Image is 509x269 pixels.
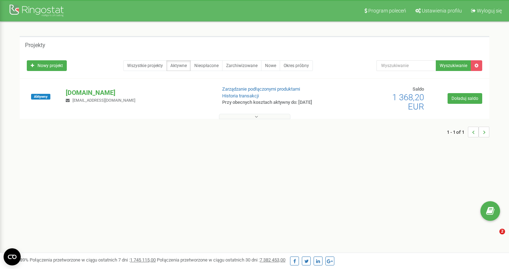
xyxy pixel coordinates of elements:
[376,60,436,71] input: Wyszukiwanie
[260,257,285,263] u: 7 382 453,00
[157,257,285,263] span: Połączenia przetworzone w ciągu ostatnich 30 dni :
[422,8,462,14] span: Ustawienia profilu
[280,60,313,71] a: Okres próbny
[436,60,471,71] button: Wyszukiwanie
[447,120,489,144] nav: ...
[222,86,300,92] a: Zarządzanie podłączonymi produktami
[25,42,45,49] h5: Projekty
[392,92,424,112] span: 1 368,20 EUR
[447,127,468,137] span: 1 - 1 of 1
[448,93,482,104] a: Doładuj saldo
[27,60,67,71] a: Nowy projekt
[222,93,259,98] a: Historia transakcji
[485,229,502,246] iframe: Intercom live chat
[166,60,191,71] a: Aktywne
[413,86,424,92] span: Saldo
[73,98,135,103] span: [EMAIL_ADDRESS][DOMAIN_NAME]
[222,99,328,106] p: Przy obecnych kosztach aktywny do: [DATE]
[477,8,502,14] span: Wyloguj się
[30,257,156,263] span: Połączenia przetworzone w ciągu ostatnich 7 dni :
[190,60,223,71] a: Nieopłacone
[123,60,167,71] a: Wszystkie projekty
[499,229,505,234] span: 2
[222,60,261,71] a: Zarchiwizowane
[261,60,280,71] a: Nowe
[4,248,21,265] button: Open CMP widget
[130,257,156,263] u: 1 745 115,00
[368,8,406,14] span: Program poleceń
[31,94,50,100] span: Aktywny
[66,88,210,97] p: [DOMAIN_NAME]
